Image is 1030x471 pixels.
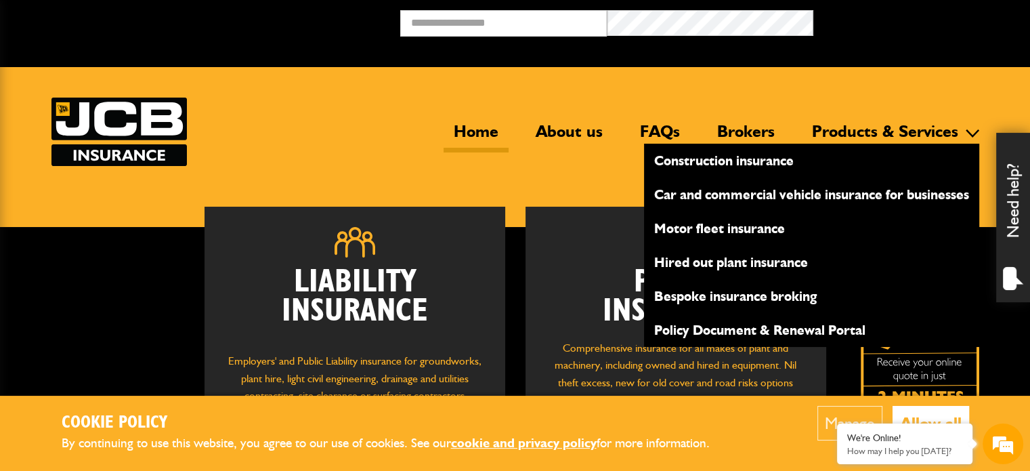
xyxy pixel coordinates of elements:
[644,319,979,342] a: Policy Document & Renewal Portal
[644,217,979,240] a: Motor fleet insurance
[444,121,509,152] a: Home
[644,183,979,206] a: Car and commercial vehicle insurance for businesses
[847,432,962,444] div: We're Online!
[630,121,690,152] a: FAQs
[644,149,979,172] a: Construction insurance
[996,133,1030,302] div: Need help?
[861,292,979,411] img: Quick Quote
[51,98,187,166] a: JCB Insurance Services
[707,121,785,152] a: Brokers
[644,285,979,308] a: Bespoke insurance broking
[451,435,597,451] a: cookie and privacy policy
[817,406,882,441] button: Manage
[62,413,732,434] h2: Cookie Policy
[51,98,187,166] img: JCB Insurance Services logo
[225,352,485,417] p: Employers' and Public Liability insurance for groundworks, plant hire, light civil engineering, d...
[847,446,962,456] p: How may I help you today?
[225,268,485,340] h2: Liability Insurance
[546,340,806,409] p: Comprehensive insurance for all makes of plant and machinery, including owned and hired in equipm...
[893,406,969,441] button: Allow all
[861,292,979,411] a: Get your insurance quote isn just 2-minutes
[644,251,979,274] a: Hired out plant insurance
[546,268,806,326] h2: Plant Insurance
[813,10,1020,31] button: Broker Login
[802,121,968,152] a: Products & Services
[525,121,613,152] a: About us
[62,433,732,454] p: By continuing to use this website, you agree to our use of cookies. See our for more information.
